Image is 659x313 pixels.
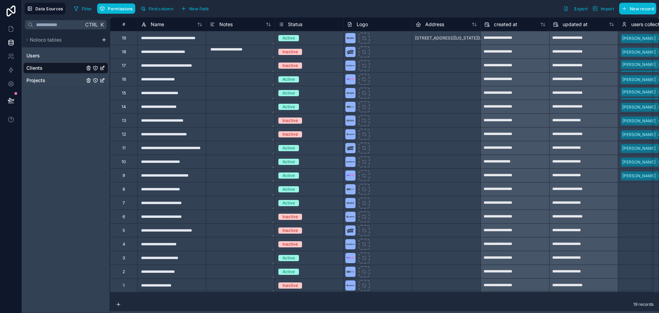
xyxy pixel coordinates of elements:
div: Active [282,76,295,82]
div: [PERSON_NAME] [622,35,656,42]
div: Clients [23,63,108,74]
div: 1 [123,283,125,288]
div: Projects [23,75,108,86]
button: New field [178,3,211,14]
div: Active [282,200,295,206]
div: Inactive [282,118,298,124]
button: Filter [71,3,95,14]
div: 17 [122,63,126,68]
div: # [115,22,132,27]
div: Active [282,90,295,96]
button: New record [619,3,656,14]
span: Logo [357,21,368,28]
div: Inactive [282,282,298,289]
div: Inactive [282,131,298,137]
span: Filter [82,6,92,11]
a: Clients [26,65,84,71]
button: Export [561,3,590,14]
span: New record [630,6,654,11]
div: Active [282,35,295,41]
span: K [100,22,104,27]
span: Status [288,21,302,28]
span: created at [494,21,517,28]
div: Active [282,269,295,275]
div: 15 [122,90,126,96]
div: 4 [123,242,125,247]
div: [PERSON_NAME] [622,77,656,83]
div: [PERSON_NAME] [622,145,656,152]
div: 7 [123,200,125,206]
div: 5 [123,228,125,233]
span: Notes [219,21,233,28]
div: Users [23,50,108,61]
div: Active [282,255,295,261]
button: Noloco tables [23,35,99,45]
a: Permissions [97,3,138,14]
div: 8 [123,187,125,192]
span: Import [601,6,614,11]
div: [PERSON_NAME] [622,89,656,95]
span: Data Sources [35,6,63,11]
div: [PERSON_NAME] [622,173,656,179]
div: 2 [123,269,125,275]
div: 12 [122,132,126,137]
div: 16 [122,77,126,82]
span: Projects [26,77,45,84]
div: [PERSON_NAME] [622,49,656,55]
span: updated at [563,21,588,28]
div: 11 [122,145,126,151]
span: 19 records [633,302,654,307]
div: Active [282,104,295,110]
button: Permissions [97,3,135,14]
span: Noloco tables [30,36,62,43]
button: Data Sources [25,3,66,14]
div: 9 [123,173,125,178]
div: Inactive [282,214,298,220]
a: New record [616,3,656,14]
div: [PERSON_NAME] [622,159,656,165]
div: [PERSON_NAME] [622,72,656,78]
span: Address [425,21,444,28]
div: [PERSON_NAME] [622,99,656,105]
div: 6 [123,214,125,220]
a: Projects [26,77,84,84]
div: [PERSON_NAME] [622,104,656,110]
span: Clients [26,65,43,71]
div: 3 [123,255,125,261]
div: 18 [122,49,126,55]
span: New field [189,6,209,11]
div: [PERSON_NAME] [622,132,656,138]
div: Inactive [282,227,298,234]
span: Name [151,21,164,28]
button: Find column [138,3,176,14]
span: Export [574,6,588,11]
a: Users [26,52,84,59]
div: 10 [122,159,126,165]
div: Active [282,172,295,179]
div: Inactive [282,241,298,247]
div: scrollable content [22,32,109,103]
span: Ctrl [84,20,99,29]
span: Find column [149,6,173,11]
span: Permissions [108,6,132,11]
div: Inactive [282,49,298,55]
div: Active [282,159,295,165]
span: Users [26,52,40,59]
div: 13 [122,118,126,123]
div: Active [282,145,295,151]
div: Active [282,186,295,192]
div: [PERSON_NAME] [622,62,656,68]
button: Import [590,3,616,14]
div: Inactive [282,63,298,69]
div: [PERSON_NAME] [622,118,656,124]
div: 19 [122,35,126,41]
span: [STREET_ADDRESS][US_STATE][US_STATE][US_STATE] [415,35,523,41]
div: 14 [122,104,126,110]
